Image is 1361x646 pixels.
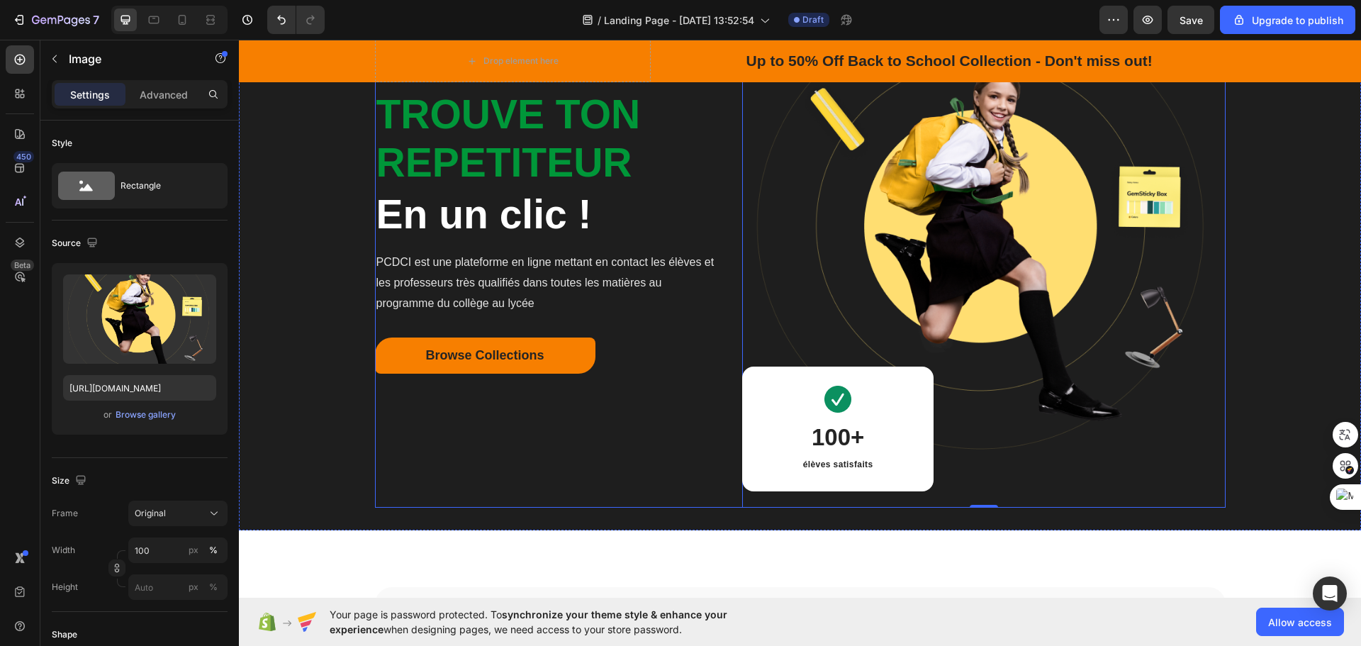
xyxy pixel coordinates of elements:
[1313,577,1347,611] div: Open Intercom Messenger
[1180,14,1203,26] span: Save
[205,579,222,596] button: px
[140,87,188,102] p: Advanced
[52,137,72,150] div: Style
[13,151,34,162] div: 450
[70,87,110,102] p: Settings
[128,538,228,563] input: px%
[6,6,106,34] button: 7
[1167,6,1214,34] button: Save
[52,544,75,557] label: Width
[185,542,202,559] button: %
[121,169,207,202] div: Rectangle
[128,574,228,600] input: px%
[63,375,216,401] input: https://example.com/image.jpg
[1220,6,1355,34] button: Upgrade to publish
[604,13,754,28] span: Landing Page - [DATE] 13:52:54
[802,13,824,26] span: Draft
[116,408,176,421] div: Browse gallery
[52,628,77,641] div: Shape
[103,406,112,423] span: or
[564,418,634,431] p: élèves satisfaits
[63,274,216,364] img: preview-image
[563,417,636,433] div: Rich Text Editor. Editing area: main
[1232,13,1343,28] div: Upgrade to publish
[115,408,177,422] button: Browse gallery
[52,581,78,594] label: Height
[52,507,78,520] label: Frame
[209,544,218,557] div: %
[189,544,198,557] div: px
[189,581,198,594] div: px
[1256,608,1344,636] button: Allow access
[52,234,101,253] div: Source
[135,507,166,520] span: Original
[330,607,783,637] span: Your page is password protected. To when designing pages, we need access to your store password.
[563,379,636,417] h2: Rich Text Editor. Editing area: main
[128,501,228,526] button: Original
[52,472,89,491] div: Size
[1268,615,1332,630] span: Allow access
[267,6,325,34] div: Undo/Redo
[209,581,218,594] div: %
[564,380,634,416] p: 100+
[598,13,601,28] span: /
[69,50,189,67] p: Image
[330,608,727,635] span: synchronize your theme style & enhance your experience
[205,542,222,559] button: px
[185,579,202,596] button: %
[93,11,99,28] p: 7
[239,40,1361,598] iframe: Design area
[11,260,34,271] div: Beta
[586,346,612,373] img: Alt Image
